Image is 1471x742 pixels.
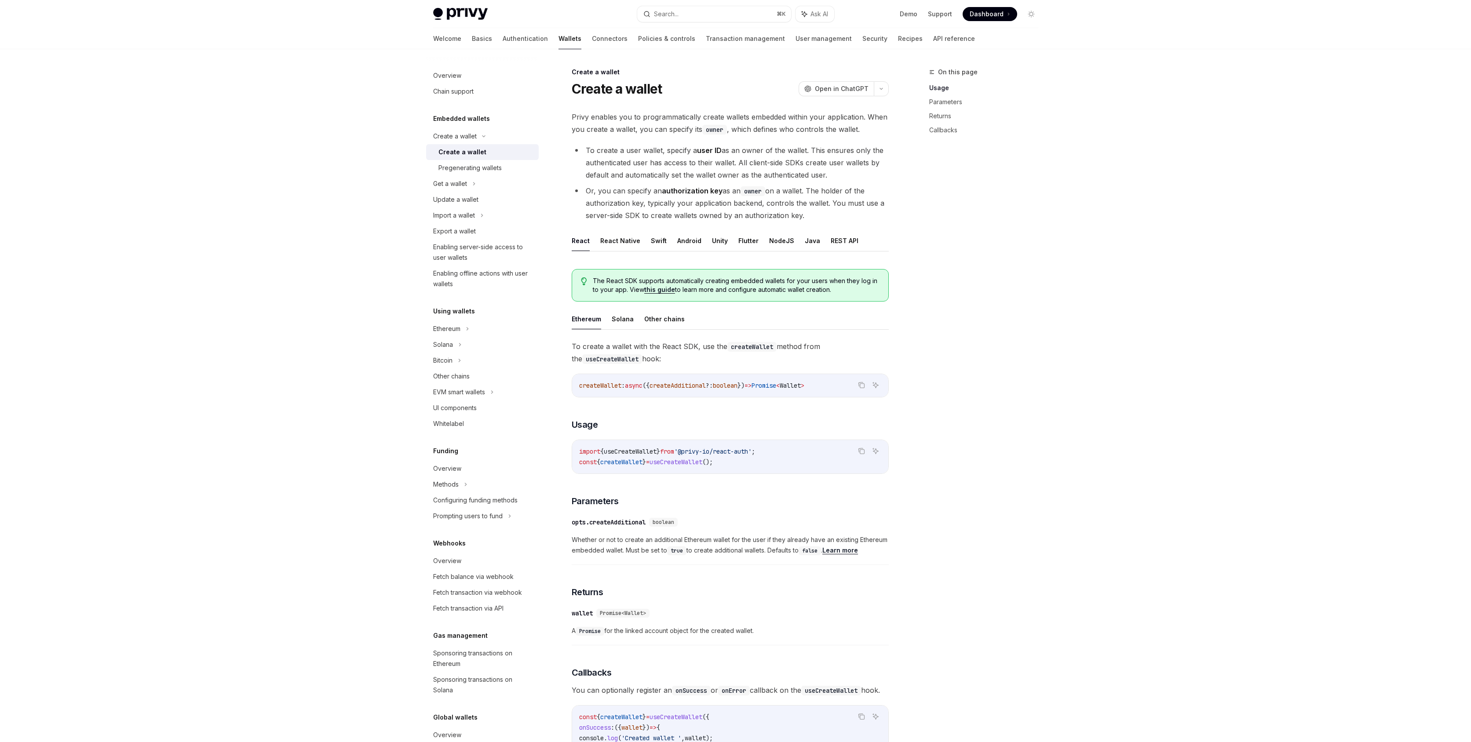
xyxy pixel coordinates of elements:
[650,713,702,721] span: useCreateWallet
[1024,7,1038,21] button: Toggle dark mode
[780,382,801,389] span: Wallet
[706,28,785,49] a: Transaction management
[433,28,461,49] a: Welcome
[579,382,621,389] span: createWallet
[433,226,476,236] div: Export a wallet
[433,587,522,598] div: Fetch transaction via webhook
[426,239,539,266] a: Enabling server-side access to user wallets
[702,713,709,721] span: ({
[642,724,650,731] span: })
[572,609,593,618] div: wallet
[674,447,752,455] span: '@privy-io/react-auth'
[600,713,642,721] span: createWallet
[604,447,657,455] span: useCreateWallet
[579,458,597,466] span: const
[738,230,759,251] button: Flutter
[572,418,598,431] span: Usage
[815,84,869,93] span: Open in ChatGPT
[433,648,533,669] div: Sponsoring transactions on Ethereum
[433,8,488,20] img: light logo
[433,712,478,723] h5: Global wallets
[433,371,470,382] div: Other chains
[929,95,1045,109] a: Parameters
[660,447,674,455] span: from
[433,538,466,549] h5: Webhooks
[929,109,1045,123] a: Returns
[777,11,786,18] span: ⌘ K
[801,382,804,389] span: >
[677,230,701,251] button: Android
[426,223,539,239] a: Export a wallet
[433,268,533,289] div: Enabling offline actions with user wallets
[572,518,646,527] div: opts.createAdditional
[426,266,539,292] a: Enabling offline actions with user wallets
[433,730,461,740] div: Overview
[433,387,485,397] div: EVM smart wallets
[752,447,755,455] span: ;
[654,9,679,19] div: Search...
[426,68,539,84] a: Overview
[646,713,650,721] span: =
[600,610,646,617] span: Promise<Wallet>
[657,447,660,455] span: }
[433,194,478,205] div: Update a wallet
[503,28,548,49] a: Authentication
[638,28,695,49] a: Policies & controls
[433,306,475,316] h5: Using wallets
[433,556,461,566] div: Overview
[572,586,603,598] span: Returns
[433,603,504,614] div: Fetch transaction via API
[614,724,621,731] span: ({
[579,724,611,731] span: onSuccess
[856,445,867,457] button: Copy the contents from the code block
[667,546,686,555] code: true
[572,626,889,636] span: A for the linked account object for the created wallet.
[607,734,618,742] span: log
[597,713,600,721] span: {
[642,458,646,466] span: }
[426,569,539,585] a: Fetch balance via webhook
[572,340,889,365] span: To create a wallet with the React SDK, use the method from the hook:
[963,7,1017,21] a: Dashboard
[593,276,879,294] span: The React SDK supports automatically creating embedded wallets for your users when they log in to...
[737,382,745,389] span: })
[702,458,713,466] span: ();
[672,686,711,695] code: onSuccess
[796,6,834,22] button: Ask AI
[928,10,952,18] a: Support
[870,379,881,391] button: Ask AI
[472,28,492,49] a: Basics
[582,354,642,364] code: useCreateWallet
[929,81,1045,95] a: Usage
[801,686,861,695] code: useCreateWallet
[741,186,765,196] code: owner
[558,28,581,49] a: Wallets
[426,645,539,672] a: Sponsoring transactions on Ethereum
[929,123,1045,137] a: Callbacks
[642,713,646,721] span: }
[650,458,702,466] span: useCreateWallet
[637,6,791,22] button: Search...⌘K
[433,446,458,456] h5: Funding
[706,734,713,742] span: );
[426,192,539,207] a: Update a wallet
[576,627,604,636] code: Promise
[799,546,821,555] code: false
[572,111,889,135] span: Privy enables you to programmatically create wallets embedded within your application. When you c...
[776,382,780,389] span: <
[621,724,642,731] span: wallet
[433,210,475,221] div: Import a wallet
[572,666,612,679] span: Callbacks
[572,309,601,329] button: Ethereum
[600,447,604,455] span: {
[433,355,453,366] div: Bitcoin
[644,309,685,329] button: Other chains
[831,230,858,251] button: REST API
[572,144,889,181] li: To create a user wallet, specify a as an owner of the wallet. This ensures only the authenticated...
[572,535,889,556] span: Whether or not to create an additional Ethereum wallet for the user if they already have an exist...
[426,400,539,416] a: UI components
[426,600,539,616] a: Fetch transaction via API
[727,342,777,352] code: createWallet
[426,144,539,160] a: Create a wallet
[712,230,728,251] button: Unity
